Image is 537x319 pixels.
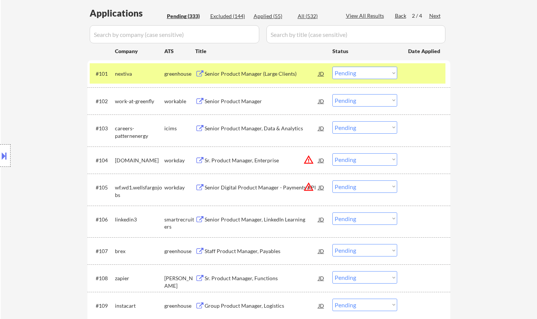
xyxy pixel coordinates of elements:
button: warning_amber [303,182,314,192]
div: Staff Product Manager, Payables [205,247,318,255]
div: JD [318,153,325,167]
div: Back [395,12,407,20]
div: greenhouse [164,70,195,78]
div: Sr. Product Manager, Enterprise [205,157,318,164]
div: Senior Product Manager, LinkedIn Learning [205,216,318,223]
div: [PERSON_NAME] [164,275,195,289]
div: greenhouse [164,302,195,310]
button: warning_amber [303,154,314,165]
div: JD [318,67,325,80]
div: Excluded (144) [210,12,248,20]
div: icims [164,125,195,132]
div: Date Applied [408,47,441,55]
div: Group Product Manager, Logistics [205,302,318,310]
div: Senior Digital Product Manager - Payments API [205,184,318,191]
div: JD [318,94,325,108]
div: Status [332,44,397,58]
div: workday [164,157,195,164]
div: All (532) [298,12,335,20]
div: View All Results [346,12,386,20]
div: Applied (55) [254,12,291,20]
div: Sr. Product Manager, Functions [205,275,318,282]
div: wf.wd1.wellsfargojobs [115,184,164,198]
div: instacart [115,302,164,310]
div: #108 [96,275,109,282]
div: JD [318,180,325,194]
div: JD [318,271,325,285]
div: ATS [164,47,195,55]
div: Senior Product Manager [205,98,318,105]
div: greenhouse [164,247,195,255]
div: JD [318,121,325,135]
div: Senior Product Manager (Large Clients) [205,70,318,78]
div: smartrecruiters [164,216,195,230]
div: linkedin3 [115,216,164,223]
div: careers-patternenergy [115,125,164,139]
div: 2 / 4 [412,12,429,20]
div: JD [318,244,325,258]
div: workday [164,184,195,191]
div: Pending (333) [167,12,205,20]
div: Company [115,47,164,55]
div: [DOMAIN_NAME] [115,157,164,164]
div: Next [429,12,441,20]
div: Title [195,47,325,55]
div: brex [115,247,164,255]
div: zapier [115,275,164,282]
input: Search by title (case sensitive) [266,25,445,43]
div: Senior Product Manager, Data & Analytics [205,125,318,132]
div: JD [318,212,325,226]
div: #109 [96,302,109,310]
div: work-at-greenfly [115,98,164,105]
div: Applications [90,9,164,18]
div: workable [164,98,195,105]
div: nextiva [115,70,164,78]
input: Search by company (case sensitive) [90,25,259,43]
div: JD [318,299,325,312]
